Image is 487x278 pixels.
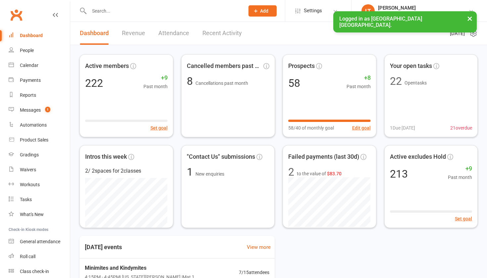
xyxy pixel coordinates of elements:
button: × [464,11,476,26]
span: 58/40 of monthly goal [288,124,334,132]
span: Past month [347,83,371,90]
div: 222 [85,78,103,88]
div: Payments [20,78,41,83]
span: 1 Due [DATE] [390,124,415,132]
span: Failed payments (last 30d) [288,152,359,162]
div: Product Sales [20,137,48,142]
button: Set goal [150,124,168,132]
a: Roll call [9,249,70,264]
span: Logged in as [GEOGRAPHIC_DATA] [GEOGRAPHIC_DATA]. [339,16,422,28]
div: LT [361,4,375,18]
span: Active members [85,61,129,71]
span: +9 [143,73,168,83]
div: Dashboard [20,33,43,38]
span: 1 [45,107,50,112]
span: New enquiries [195,171,224,177]
span: +9 [448,164,472,174]
a: Tasks [9,192,70,207]
div: What's New [20,212,44,217]
a: People [9,43,70,58]
h3: [DATE] events [80,241,127,253]
div: Workouts [20,182,40,187]
div: Automations [20,122,47,128]
span: Past month [448,174,472,181]
div: [PERSON_NAME] [378,5,468,11]
span: to the value of [297,170,342,177]
div: 22 [390,76,402,86]
button: Edit goal [352,124,371,132]
div: 2 [288,167,294,177]
a: Messages 1 [9,103,70,118]
a: What's New [9,207,70,222]
span: 8 [187,75,195,87]
span: Settings [304,3,322,18]
a: Gradings [9,147,70,162]
span: Your open tasks [390,61,432,71]
a: View more [247,243,271,251]
span: 7 / 15 attendees [239,269,269,276]
span: Open tasks [405,80,427,85]
div: Calendar [20,63,38,68]
span: Cancelled members past mon... [187,61,262,71]
div: Tasks [20,197,32,202]
div: General attendance [20,239,60,244]
a: Dashboard [9,28,70,43]
span: Add [260,8,268,14]
div: Messages [20,107,41,113]
a: Workouts [9,177,70,192]
div: [GEOGRAPHIC_DATA] [GEOGRAPHIC_DATA] [378,11,468,17]
span: +8 [347,73,371,83]
div: Roll call [20,254,35,259]
a: Payments [9,73,70,88]
span: Cancellations past month [195,81,248,86]
span: Prospects [288,61,315,71]
a: Product Sales [9,133,70,147]
div: 2 / 2 spaces for 2 classes [85,167,168,175]
span: Past month [143,83,168,90]
a: Calendar [9,58,70,73]
span: 1 [187,166,195,178]
div: Reports [20,92,36,98]
span: Minimites and Kindymites [85,264,194,272]
span: Intros this week [85,152,127,162]
a: General attendance kiosk mode [9,234,70,249]
a: Reports [9,88,70,103]
input: Search... [87,6,240,16]
a: Automations [9,118,70,133]
a: Clubworx [8,7,25,23]
button: Add [248,5,277,17]
div: Waivers [20,167,36,172]
button: Set goal [455,215,472,222]
div: People [20,48,34,53]
span: "Contact Us" submissions [187,152,255,162]
span: $83.70 [327,171,342,176]
div: 58 [288,78,300,88]
div: Class check-in [20,269,49,274]
div: Gradings [20,152,39,157]
span: Active excludes Hold [390,152,446,162]
div: 213 [390,169,408,179]
span: 21 overdue [450,124,472,132]
a: Waivers [9,162,70,177]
